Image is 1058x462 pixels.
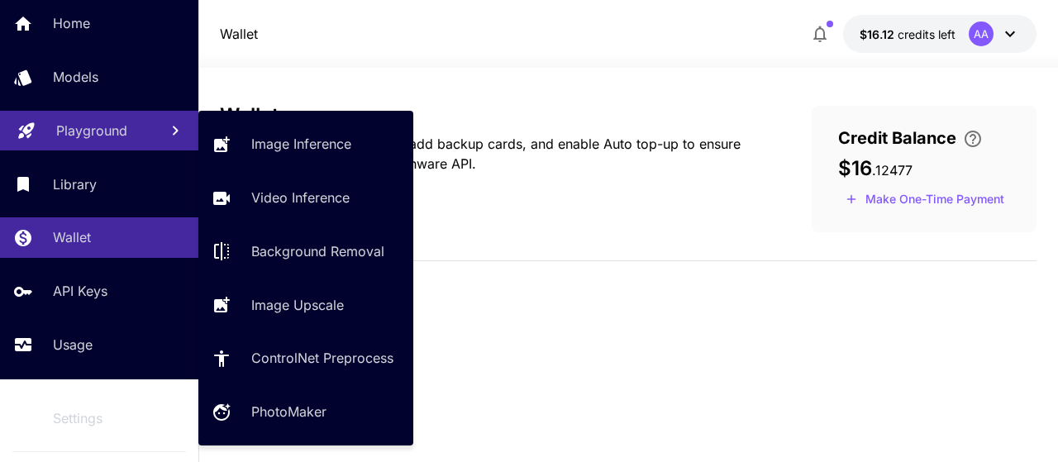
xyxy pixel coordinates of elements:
[53,408,102,428] p: Settings
[969,21,994,46] div: AA
[251,348,393,368] p: ControlNet Preprocess
[220,134,759,174] p: Set up your payment method, add backup cards, and enable Auto top-up to ensure uninterrupted acce...
[198,124,413,164] a: Image Inference
[251,402,326,422] p: PhotoMaker
[56,121,127,141] p: Playground
[53,335,93,355] p: Usage
[220,24,258,44] nav: breadcrumb
[53,13,90,33] p: Home
[251,188,350,207] p: Video Inference
[53,174,97,194] p: Library
[956,129,989,149] button: Enter your card details and choose an Auto top-up amount to avoid service interruptions. We'll au...
[251,134,351,154] p: Image Inference
[872,162,913,179] span: . 12477
[838,187,1012,212] button: Make a one-time, non-recurring payment
[251,295,344,315] p: Image Upscale
[53,67,98,87] p: Models
[198,338,413,379] a: ControlNet Preprocess
[860,26,956,43] div: $16.12477
[198,392,413,432] a: PhotoMaker
[898,27,956,41] span: credits left
[251,241,384,261] p: Background Removal
[198,178,413,218] a: Video Inference
[838,126,956,150] span: Credit Balance
[838,156,872,180] span: $16
[220,104,759,127] h3: Wallet
[53,281,107,301] p: API Keys
[53,227,91,247] p: Wallet
[198,284,413,325] a: Image Upscale
[860,27,898,41] span: $16.12
[198,231,413,272] a: Background Removal
[843,15,1037,53] button: $16.12477
[220,24,258,44] p: Wallet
